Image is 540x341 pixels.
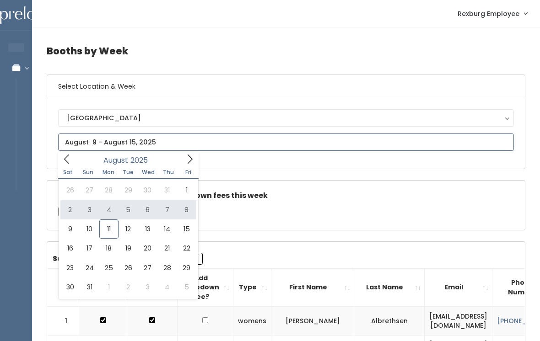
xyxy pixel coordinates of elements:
[138,200,157,219] span: August 6, 2025
[177,239,196,258] span: August 22, 2025
[99,239,119,258] span: August 18, 2025
[178,268,233,306] th: Add Takedown Fee?: activate to sort column ascending
[118,170,138,175] span: Tue
[233,268,271,306] th: Type: activate to sort column ascending
[98,170,119,175] span: Mon
[178,170,199,175] span: Fri
[53,253,203,265] label: Search:
[119,239,138,258] span: August 19, 2025
[99,258,119,277] span: August 25, 2025
[60,219,80,239] span: August 9, 2025
[425,268,492,306] th: Email: activate to sort column ascending
[58,109,514,127] button: [GEOGRAPHIC_DATA]
[47,38,525,64] h4: Booths by Week
[78,170,98,175] span: Sun
[177,258,196,277] span: August 29, 2025
[80,219,99,239] span: August 10, 2025
[58,133,514,151] input: August 9 - August 15, 2025
[80,181,99,200] span: July 27, 2025
[60,200,80,219] span: August 2, 2025
[60,181,80,200] span: July 26, 2025
[58,192,514,200] h5: Check this box if there are no takedown fees this week
[158,170,178,175] span: Thu
[354,307,425,336] td: Albrethsen
[458,9,519,19] span: Rexburg Employee
[47,268,79,306] th: #: activate to sort column descending
[99,181,119,200] span: July 28, 2025
[80,200,99,219] span: August 3, 2025
[157,277,177,297] span: September 4, 2025
[60,258,80,277] span: August 23, 2025
[425,307,492,336] td: [EMAIL_ADDRESS][DOMAIN_NAME]
[138,219,157,239] span: August 13, 2025
[103,157,128,164] span: August
[67,113,505,123] div: [GEOGRAPHIC_DATA]
[177,277,196,297] span: September 5, 2025
[60,277,80,297] span: August 30, 2025
[119,219,138,239] span: August 12, 2025
[60,239,80,258] span: August 16, 2025
[177,200,196,219] span: August 8, 2025
[177,219,196,239] span: August 15, 2025
[99,200,119,219] span: August 4, 2025
[448,4,536,23] a: Rexburg Employee
[47,75,525,98] h6: Select Location & Week
[138,277,157,297] span: September 3, 2025
[157,181,177,200] span: July 31, 2025
[119,258,138,277] span: August 26, 2025
[157,200,177,219] span: August 7, 2025
[119,181,138,200] span: July 29, 2025
[271,307,354,336] td: [PERSON_NAME]
[99,277,119,297] span: September 1, 2025
[138,170,158,175] span: Wed
[233,307,271,336] td: womens
[47,307,79,336] td: 1
[157,219,177,239] span: August 14, 2025
[80,258,99,277] span: August 24, 2025
[80,277,99,297] span: August 31, 2025
[157,239,177,258] span: August 21, 2025
[177,181,196,200] span: August 1, 2025
[138,181,157,200] span: July 30, 2025
[119,277,138,297] span: September 2, 2025
[271,268,354,306] th: First Name: activate to sort column ascending
[99,219,119,239] span: August 11, 2025
[354,268,425,306] th: Last Name: activate to sort column ascending
[157,258,177,277] span: August 28, 2025
[58,170,78,175] span: Sat
[128,155,156,166] input: Year
[138,239,157,258] span: August 20, 2025
[138,258,157,277] span: August 27, 2025
[119,200,138,219] span: August 5, 2025
[80,239,99,258] span: August 17, 2025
